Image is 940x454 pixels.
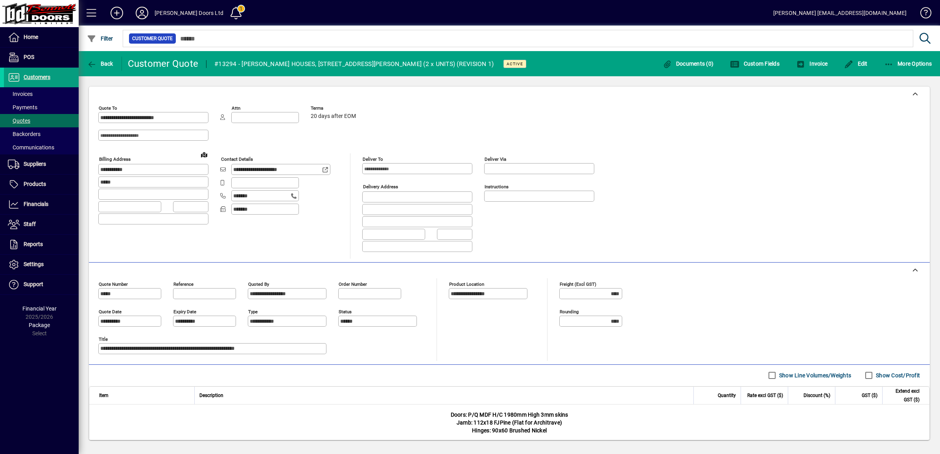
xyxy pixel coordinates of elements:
[4,127,79,141] a: Backorders
[660,57,715,71] button: Documents (0)
[8,91,33,97] span: Invoices
[214,58,494,70] div: #13294 - [PERSON_NAME] HOUSES, [STREET_ADDRESS][PERSON_NAME] (2 x UNITS) (REVISION 1)
[4,87,79,101] a: Invoices
[4,255,79,274] a: Settings
[4,114,79,127] a: Quotes
[85,57,115,71] button: Back
[104,6,129,20] button: Add
[24,221,36,227] span: Staff
[796,61,828,67] span: Invoice
[449,281,484,287] mat-label: Product location
[662,61,713,67] span: Documents (0)
[8,144,54,151] span: Communications
[132,35,173,42] span: Customer Quote
[24,181,46,187] span: Products
[24,281,43,287] span: Support
[24,34,38,40] span: Home
[22,305,57,312] span: Financial Year
[914,2,930,27] a: Knowledge Base
[311,113,356,119] span: 20 days after EOM
[4,154,79,174] a: Suppliers
[99,309,122,314] mat-label: Quote date
[199,391,223,400] span: Description
[485,156,506,162] mat-label: Deliver via
[773,7,907,19] div: [PERSON_NAME] [EMAIL_ADDRESS][DOMAIN_NAME]
[4,141,79,154] a: Communications
[24,241,43,247] span: Reports
[24,54,34,60] span: POS
[363,156,383,162] mat-label: Deliver To
[507,61,523,66] span: Active
[862,391,877,400] span: GST ($)
[311,106,358,111] span: Terms
[99,336,108,342] mat-label: Title
[87,61,113,67] span: Back
[89,404,929,441] div: Doors: P/Q MDF H/C 1980mm High 3mm skins Jamb: 112x18 FJPine (Flat for Architrave) Hinges: 90x60 ...
[128,57,199,70] div: Customer Quote
[129,6,155,20] button: Profile
[99,281,128,287] mat-label: Quote number
[887,387,920,404] span: Extend excl GST ($)
[99,105,117,111] mat-label: Quote To
[842,57,870,71] button: Edit
[8,131,41,137] span: Backorders
[155,7,223,19] div: [PERSON_NAME] Doors Ltd
[248,281,269,287] mat-label: Quoted by
[173,281,194,287] mat-label: Reference
[4,195,79,214] a: Financials
[8,118,30,124] span: Quotes
[339,281,367,287] mat-label: Order number
[4,215,79,234] a: Staff
[778,371,851,379] label: Show Line Volumes/Weights
[87,35,113,42] span: Filter
[4,275,79,294] a: Support
[85,31,115,46] button: Filter
[248,309,258,314] mat-label: Type
[232,105,240,111] mat-label: Attn
[4,101,79,114] a: Payments
[730,61,780,67] span: Custom Fields
[844,61,868,67] span: Edit
[4,28,79,47] a: Home
[198,148,210,161] a: View on map
[4,175,79,194] a: Products
[173,309,196,314] mat-label: Expiry date
[4,235,79,254] a: Reports
[24,161,46,167] span: Suppliers
[747,391,783,400] span: Rate excl GST ($)
[29,322,50,328] span: Package
[99,391,109,400] span: Item
[794,57,829,71] button: Invoice
[882,57,934,71] button: More Options
[4,48,79,67] a: POS
[24,201,48,207] span: Financials
[24,261,44,267] span: Settings
[874,371,920,379] label: Show Cost/Profit
[884,61,932,67] span: More Options
[728,57,781,71] button: Custom Fields
[24,74,50,80] span: Customers
[560,281,596,287] mat-label: Freight (excl GST)
[560,309,579,314] mat-label: Rounding
[718,391,736,400] span: Quantity
[804,391,830,400] span: Discount (%)
[485,184,509,189] mat-label: Instructions
[339,309,352,314] mat-label: Status
[8,104,37,110] span: Payments
[79,57,122,71] app-page-header-button: Back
